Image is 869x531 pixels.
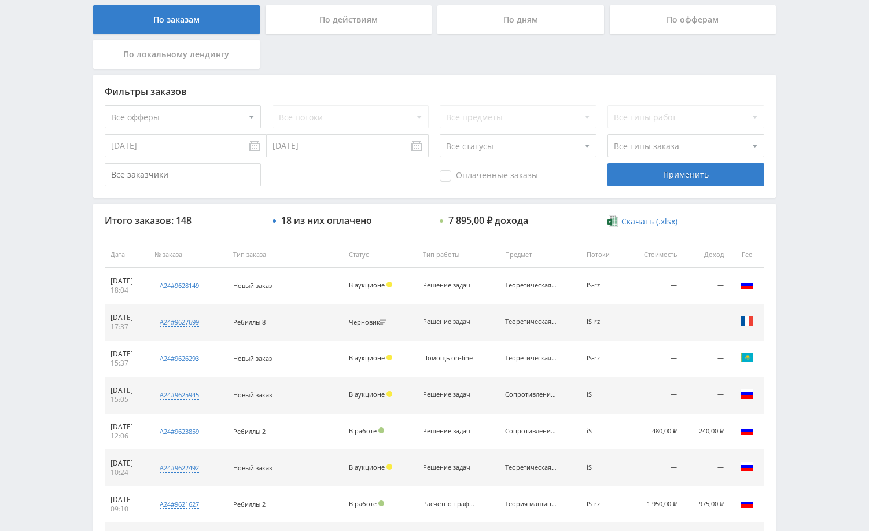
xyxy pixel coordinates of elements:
[149,242,227,268] th: № заказа
[505,500,557,508] div: Теория машин и механизмов
[683,242,730,268] th: Доход
[111,386,143,395] div: [DATE]
[160,318,199,327] div: a24#9627699
[266,5,432,34] div: По действиям
[349,281,385,289] span: В аукционе
[581,242,625,268] th: Потоки
[423,500,475,508] div: Расчётно-графическая работа (РГР)
[625,341,683,377] td: —
[587,391,620,399] div: iS
[111,495,143,504] div: [DATE]
[625,304,683,341] td: —
[423,318,475,326] div: Решение задач
[160,390,199,400] div: a24#9625945
[386,391,392,397] span: Холд
[105,242,149,268] th: Дата
[111,359,143,368] div: 15:37
[111,504,143,514] div: 09:10
[625,268,683,304] td: —
[111,286,143,295] div: 18:04
[233,463,272,472] span: Новый заказ
[683,377,730,414] td: —
[625,486,683,523] td: 1 950,00 ₽
[740,314,754,328] img: fra.png
[233,500,266,508] span: Ребиллы 2
[111,395,143,404] div: 15:05
[621,217,677,226] span: Скачать (.xlsx)
[683,341,730,377] td: —
[105,215,261,226] div: Итого заказов: 148
[683,450,730,486] td: —
[740,387,754,401] img: rus.png
[349,353,385,362] span: В аукционе
[233,427,266,436] span: Ребиллы 2
[505,391,557,399] div: Сопротивление материалов
[349,319,389,326] div: Черновик
[386,464,392,470] span: Холд
[740,496,754,510] img: rus.png
[111,276,143,286] div: [DATE]
[349,463,385,471] span: В аукционе
[349,390,385,399] span: В аукционе
[607,163,764,186] div: Применить
[105,163,261,186] input: Все заказчики
[423,427,475,435] div: Решение задач
[160,500,199,509] div: a24#9621627
[343,242,417,268] th: Статус
[111,432,143,441] div: 12:06
[505,464,557,471] div: Теоретическая механика
[625,414,683,450] td: 480,00 ₽
[105,86,764,97] div: Фильтры заказов
[378,427,384,433] span: Подтвержден
[417,242,499,268] th: Тип работы
[111,322,143,331] div: 17:37
[111,313,143,322] div: [DATE]
[683,268,730,304] td: —
[111,349,143,359] div: [DATE]
[730,242,764,268] th: Гео
[349,426,377,435] span: В работе
[505,318,557,326] div: Теоретическая механика
[160,354,199,363] div: a24#9626293
[625,377,683,414] td: —
[233,390,272,399] span: Новый заказ
[423,355,475,362] div: Помощь on-line
[610,5,776,34] div: По офферам
[505,355,557,362] div: Теоретическая механика
[349,499,377,508] span: В работе
[423,282,475,289] div: Решение задач
[386,282,392,287] span: Холд
[160,427,199,436] div: a24#9623859
[233,354,272,363] span: Новый заказ
[423,464,475,471] div: Решение задач
[607,216,677,227] a: Скачать (.xlsx)
[505,427,557,435] div: Сопротивление материалов
[499,242,581,268] th: Предмет
[378,500,384,506] span: Подтвержден
[625,450,683,486] td: —
[607,215,617,227] img: xlsx
[587,464,620,471] div: iS
[587,318,620,326] div: IS-rz
[227,242,343,268] th: Тип заказа
[587,500,620,508] div: IS-rz
[111,459,143,468] div: [DATE]
[233,281,272,290] span: Новый заказ
[93,5,260,34] div: По заказам
[505,282,557,289] div: Теоретическая механика
[740,278,754,292] img: rus.png
[160,463,199,473] div: a24#9622492
[281,215,372,226] div: 18 из них оплачено
[683,414,730,450] td: 240,00 ₽
[111,422,143,432] div: [DATE]
[683,486,730,523] td: 975,00 ₽
[111,468,143,477] div: 10:24
[448,215,528,226] div: 7 895,00 ₽ дохода
[93,40,260,69] div: По локальному лендингу
[160,281,199,290] div: a24#9628149
[587,355,620,362] div: IS-rz
[423,391,475,399] div: Решение задач
[740,460,754,474] img: rus.png
[437,5,604,34] div: По дням
[386,355,392,360] span: Холд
